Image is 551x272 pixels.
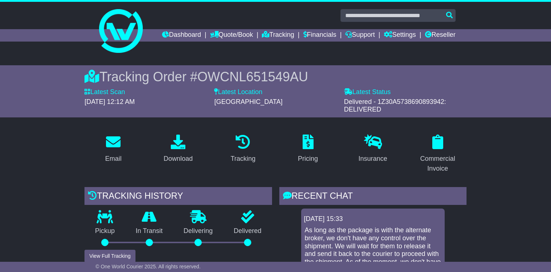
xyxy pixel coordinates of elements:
[95,264,201,269] span: © One World Courier 2025. All rights reserved.
[262,29,294,42] a: Tracking
[84,250,135,263] button: View Full Tracking
[409,132,467,176] a: Commercial Invoice
[425,29,456,42] a: Reseller
[384,29,416,42] a: Settings
[303,29,336,42] a: Financials
[84,227,125,235] p: Pickup
[210,29,253,42] a: Quote/Book
[197,69,308,84] span: OWCNL651549AU
[125,227,173,235] p: In Transit
[223,227,272,235] p: Delivered
[162,29,201,42] a: Dashboard
[84,187,272,207] div: Tracking history
[173,227,223,235] p: Delivering
[344,98,446,113] span: Delivered - 1Z30A5738690893942: DELIVERED
[304,215,442,223] div: [DATE] 15:33
[279,187,467,207] div: RECENT CHAT
[159,132,197,166] a: Download
[298,154,318,164] div: Pricing
[226,132,260,166] a: Tracking
[214,88,262,96] label: Latest Location
[231,154,255,164] div: Tracking
[214,98,282,105] span: [GEOGRAPHIC_DATA]
[354,132,392,166] a: Insurance
[358,154,387,164] div: Insurance
[164,154,193,164] div: Download
[105,154,122,164] div: Email
[101,132,126,166] a: Email
[344,88,391,96] label: Latest Status
[84,98,135,105] span: [DATE] 12:12 AM
[84,88,125,96] label: Latest Scan
[414,154,462,174] div: Commercial Invoice
[84,69,467,85] div: Tracking Order #
[293,132,323,166] a: Pricing
[345,29,375,42] a: Support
